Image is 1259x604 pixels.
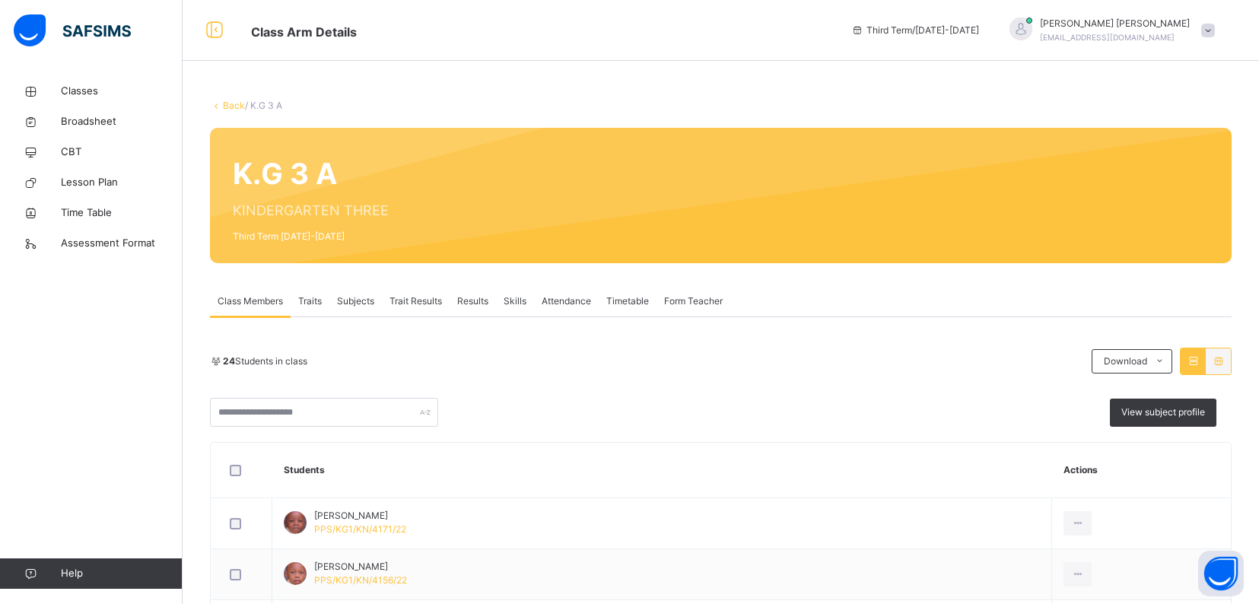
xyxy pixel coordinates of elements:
span: Download [1104,354,1147,368]
span: CBT [61,145,183,160]
span: Form Teacher [664,294,723,308]
span: Traits [298,294,322,308]
span: session/term information [851,24,979,37]
span: Timetable [606,294,649,308]
span: PPS/KG1/KN/4171/22 [314,523,406,535]
span: PPS/KG1/KN/4156/22 [314,574,407,586]
span: [PERSON_NAME] [PERSON_NAME] [1040,17,1190,30]
span: Assessment Format [61,236,183,251]
span: [PERSON_NAME] [314,509,406,523]
span: Lesson Plan [61,175,183,190]
span: Results [457,294,488,308]
b: 24 [223,355,235,367]
span: Class Arm Details [251,24,357,40]
span: Students in class [223,354,307,368]
span: Classes [61,84,183,99]
span: Attendance [542,294,591,308]
span: / K.G 3 A [245,100,282,111]
span: Broadsheet [61,114,183,129]
span: Help [61,566,182,581]
a: Back [223,100,245,111]
th: Students [272,443,1052,498]
span: View subject profile [1121,405,1205,419]
button: Open asap [1198,551,1244,596]
div: VanessaAjayi [994,17,1222,44]
span: [PERSON_NAME] [314,560,407,574]
th: Actions [1052,443,1231,498]
span: Subjects [337,294,374,308]
span: Skills [504,294,526,308]
span: Class Members [218,294,283,308]
span: [EMAIL_ADDRESS][DOMAIN_NAME] [1040,33,1175,42]
img: safsims [14,14,131,46]
span: Trait Results [389,294,442,308]
span: Time Table [61,205,183,221]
